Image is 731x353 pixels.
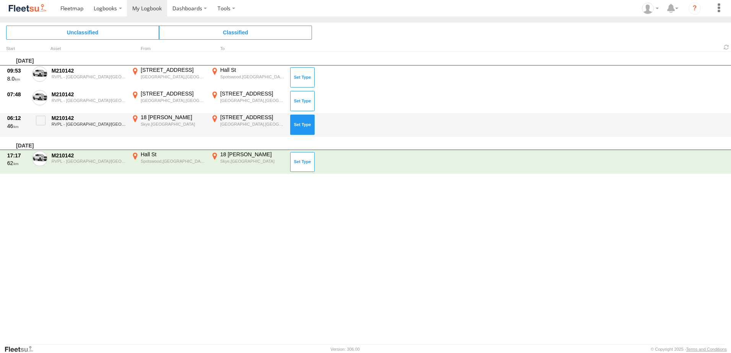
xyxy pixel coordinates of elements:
div: Hall St [141,151,205,158]
div: RVPL - [GEOGRAPHIC_DATA]/[GEOGRAPHIC_DATA]/[GEOGRAPHIC_DATA] [52,159,126,164]
a: Terms and Conditions [686,347,727,351]
div: 62 [7,160,28,167]
span: Refresh [722,44,731,51]
div: 07:48 [7,91,28,98]
label: Click to View Event Location [210,90,286,112]
div: Anthony Winton [639,3,661,14]
div: 18 [PERSON_NAME] [220,151,285,158]
button: Click to Set [290,91,315,111]
span: Click to view Classified Trips [159,26,312,39]
div: 17:17 [7,152,28,159]
div: [GEOGRAPHIC_DATA],[GEOGRAPHIC_DATA] [220,121,285,127]
div: 06:12 [7,115,28,121]
div: M210142 [52,152,126,159]
div: Click to Sort [6,47,29,51]
label: Click to View Event Location [210,151,286,173]
div: 46 [7,123,28,130]
div: [GEOGRAPHIC_DATA],[GEOGRAPHIC_DATA] [141,98,205,103]
div: © Copyright 2025 - [651,347,727,351]
div: Skye,[GEOGRAPHIC_DATA] [220,159,285,164]
div: M210142 [52,115,126,121]
div: Skye,[GEOGRAPHIC_DATA] [141,121,205,127]
div: 8.0 [7,75,28,82]
div: Spotswood,[GEOGRAPHIC_DATA] [141,159,205,164]
div: [STREET_ADDRESS] [141,90,205,97]
div: To [210,47,286,51]
button: Click to Set [290,115,315,134]
i: ? [689,2,701,15]
a: Visit our Website [4,345,39,353]
button: Click to Set [290,152,315,172]
label: Click to View Event Location [210,66,286,89]
label: Click to View Event Location [210,114,286,136]
div: Spotswood,[GEOGRAPHIC_DATA] [220,74,285,79]
div: From [130,47,206,51]
div: RVPL - [GEOGRAPHIC_DATA]/[GEOGRAPHIC_DATA]/[GEOGRAPHIC_DATA] [52,122,126,126]
img: fleetsu-logo-horizontal.svg [8,3,47,13]
div: Asset [50,47,127,51]
label: Click to View Event Location [130,66,206,89]
button: Click to Set [290,67,315,87]
div: [GEOGRAPHIC_DATA],[GEOGRAPHIC_DATA] [220,98,285,103]
div: [STREET_ADDRESS] [220,90,285,97]
div: M210142 [52,91,126,98]
div: 09:53 [7,67,28,74]
div: [GEOGRAPHIC_DATA],[GEOGRAPHIC_DATA] [141,74,205,79]
span: Click to view Unclassified Trips [6,26,159,39]
div: Hall St [220,66,285,73]
div: RVPL - [GEOGRAPHIC_DATA]/[GEOGRAPHIC_DATA]/[GEOGRAPHIC_DATA] [52,74,126,79]
div: [STREET_ADDRESS] [220,114,285,121]
div: M210142 [52,67,126,74]
label: Click to View Event Location [130,151,206,173]
label: Click to View Event Location [130,90,206,112]
label: Click to View Event Location [130,114,206,136]
div: RVPL - [GEOGRAPHIC_DATA]/[GEOGRAPHIC_DATA]/[GEOGRAPHIC_DATA] [52,98,126,103]
div: 18 [PERSON_NAME] [141,114,205,121]
div: [STREET_ADDRESS] [141,66,205,73]
div: Version: 306.00 [331,347,360,351]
